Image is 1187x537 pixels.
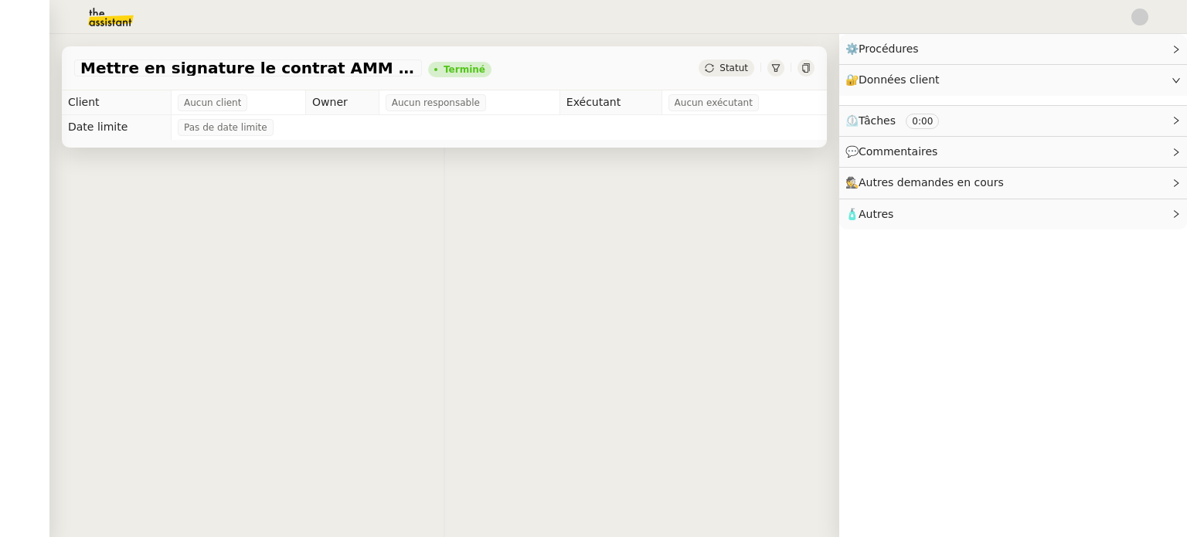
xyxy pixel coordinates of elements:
td: Client [62,90,172,115]
span: 💬 [845,145,944,158]
span: 🧴 [845,208,893,220]
div: ⚙️Procédures [839,34,1187,64]
span: Aucun exécutant [675,95,753,110]
td: Date limite [62,115,172,140]
div: 🔐Données client [839,65,1187,95]
td: Exécutant [559,90,662,115]
span: Aucun client [184,95,241,110]
span: 🔐 [845,71,946,89]
span: Données client [859,73,940,86]
div: Terminé [444,65,485,74]
nz-tag: 0:00 [906,114,939,129]
td: Owner [306,90,379,115]
span: ⚙️ [845,40,926,58]
span: Tâches [859,114,896,127]
span: Mettre en signature le contrat AMM FO [80,60,416,76]
span: Statut [719,63,748,73]
span: 🕵️ [845,176,1011,189]
span: Autres demandes en cours [859,176,1004,189]
div: 🕵️Autres demandes en cours [839,168,1187,198]
span: Commentaires [859,145,937,158]
span: Aucun responsable [392,95,480,110]
span: Autres [859,208,893,220]
div: 💬Commentaires [839,137,1187,167]
span: ⏲️ [845,114,952,127]
div: 🧴Autres [839,199,1187,229]
span: Procédures [859,42,919,55]
span: Pas de date limite [184,120,267,135]
div: ⏲️Tâches 0:00 [839,106,1187,136]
